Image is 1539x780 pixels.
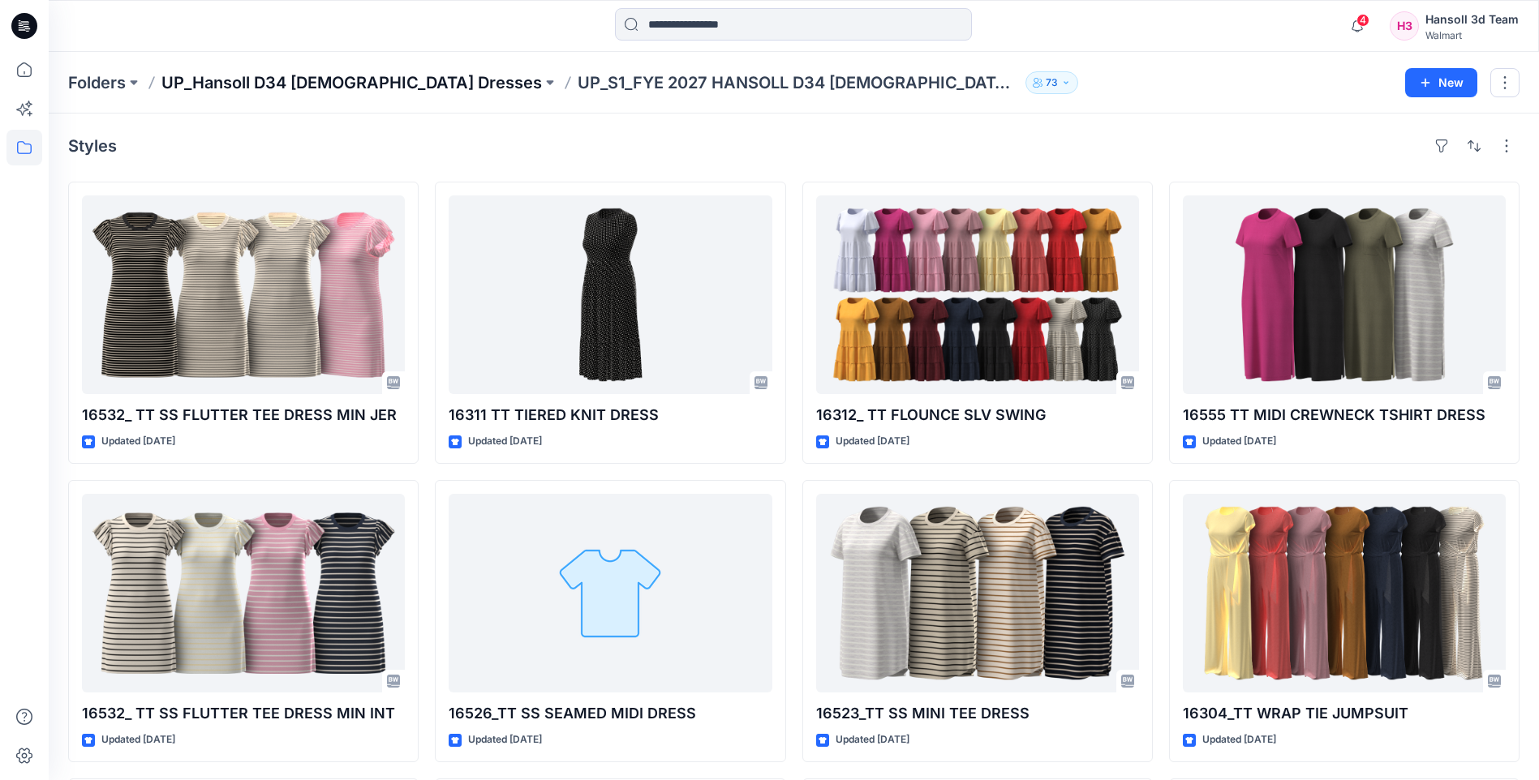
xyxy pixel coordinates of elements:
[468,731,542,748] p: Updated [DATE]
[1425,29,1519,41] div: Walmart
[816,195,1139,394] a: 16312_ TT FLOUNCE SLV SWING
[836,433,909,450] p: Updated [DATE]
[82,702,405,725] p: 16532_ TT SS FLUTTER TEE DRESS MIN INT
[82,494,405,692] a: 16532_ TT SS FLUTTER TEE DRESS MIN INT
[101,433,175,450] p: Updated [DATE]
[1046,74,1058,92] p: 73
[101,731,175,748] p: Updated [DATE]
[816,702,1139,725] p: 16523_TT SS MINI TEE DRESS
[161,71,542,94] a: UP_Hansoll D34 [DEMOGRAPHIC_DATA] Dresses
[578,71,1019,94] p: UP_S1_FYE 2027 HANSOLL D34 [DEMOGRAPHIC_DATA] DRESSES
[1202,433,1276,450] p: Updated [DATE]
[449,404,772,426] p: 16311 TT TIERED KNIT DRESS
[82,195,405,394] a: 16532_ TT SS FLUTTER TEE DRESS MIN JER
[816,404,1139,426] p: 16312_ TT FLOUNCE SLV SWING
[836,731,909,748] p: Updated [DATE]
[449,195,772,394] a: 16311 TT TIERED KNIT DRESS
[468,433,542,450] p: Updated [DATE]
[1390,11,1419,41] div: H3
[1356,14,1369,27] span: 4
[1183,702,1506,725] p: 16304_TT WRAP TIE JUMPSUIT
[1405,68,1477,97] button: New
[449,494,772,692] a: 16526_TT SS SEAMED MIDI DRESS
[1202,731,1276,748] p: Updated [DATE]
[449,702,772,725] p: 16526_TT SS SEAMED MIDI DRESS
[1025,71,1078,94] button: 73
[1183,494,1506,692] a: 16304_TT WRAP TIE JUMPSUIT
[68,71,126,94] a: Folders
[1183,404,1506,426] p: 16555 TT MIDI CREWNECK TSHIRT DRESS
[68,136,117,156] h4: Styles
[82,404,405,426] p: 16532_ TT SS FLUTTER TEE DRESS MIN JER
[1183,195,1506,394] a: 16555 TT MIDI CREWNECK TSHIRT DRESS
[1425,10,1519,29] div: Hansoll 3d Team
[816,494,1139,692] a: 16523_TT SS MINI TEE DRESS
